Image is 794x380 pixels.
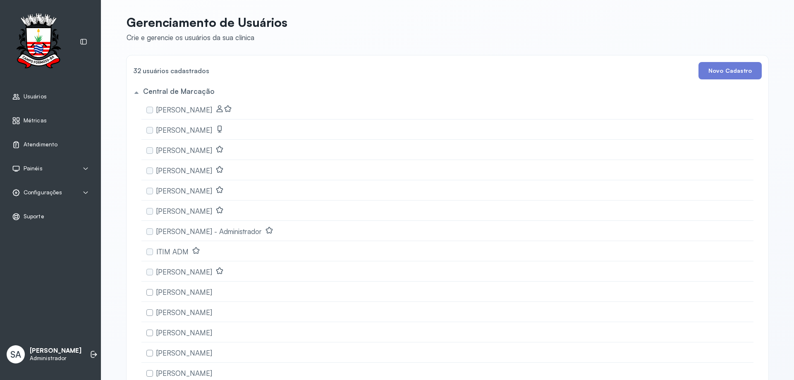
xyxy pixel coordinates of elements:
h4: 32 usuários cadastrados [133,65,209,76]
img: Logotipo do estabelecimento [9,13,68,71]
span: Usuários [24,93,47,100]
span: [PERSON_NAME] [156,328,212,337]
span: Configurações [24,189,62,196]
p: Administrador [30,355,81,362]
button: Novo Cadastro [698,62,762,79]
span: Métricas [24,117,47,124]
span: [PERSON_NAME] [156,186,212,195]
span: Atendimento [24,141,57,148]
h5: Central de Marcação [143,87,214,96]
span: [PERSON_NAME] [156,166,212,175]
a: Atendimento [12,141,89,149]
span: ITIM ADM [156,247,189,256]
span: [PERSON_NAME] [156,268,212,276]
a: Métricas [12,117,89,125]
span: [PERSON_NAME] [156,207,212,215]
p: Gerenciamento de Usuários [127,15,287,30]
span: Painéis [24,165,43,172]
span: [PERSON_NAME] [156,105,212,114]
a: Usuários [12,93,89,101]
span: [PERSON_NAME] [156,308,212,317]
div: Crie e gerencie os usuários da sua clínica [127,33,287,42]
span: [PERSON_NAME] [156,288,212,296]
span: [PERSON_NAME] [156,146,212,155]
span: Suporte [24,213,44,220]
span: [PERSON_NAME] - Administrador [156,227,262,236]
span: [PERSON_NAME] [156,369,212,378]
p: [PERSON_NAME] [30,347,81,355]
span: [PERSON_NAME] [156,126,212,134]
span: [PERSON_NAME] [156,349,212,357]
